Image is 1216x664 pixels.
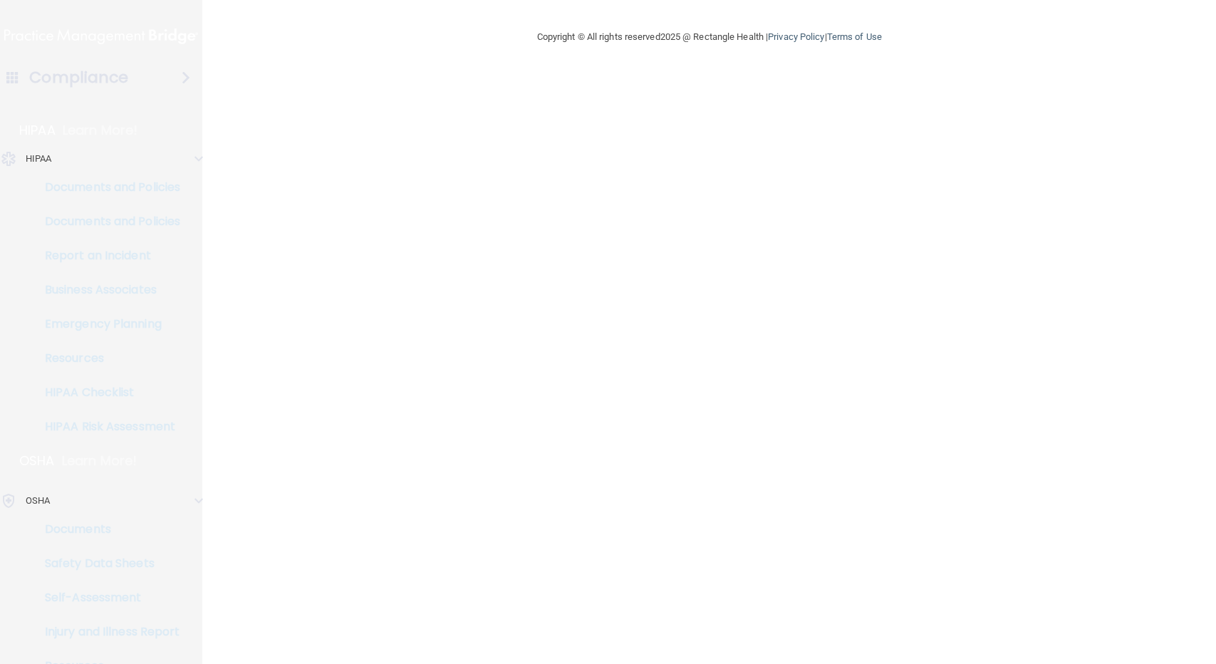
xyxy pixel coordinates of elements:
[768,31,824,42] a: Privacy Policy
[827,31,882,42] a: Terms of Use
[26,150,52,167] p: HIPAA
[449,14,970,60] div: Copyright © All rights reserved 2025 @ Rectangle Health | |
[9,283,204,297] p: Business Associates
[19,122,56,139] p: HIPAA
[19,452,55,470] p: OSHA
[9,351,204,365] p: Resources
[63,122,138,139] p: Learn More!
[9,522,204,536] p: Documents
[4,22,198,51] img: PMB logo
[9,591,204,605] p: Self-Assessment
[9,625,204,639] p: Injury and Illness Report
[9,420,204,434] p: HIPAA Risk Assessment
[9,214,204,229] p: Documents and Policies
[9,556,204,571] p: Safety Data Sheets
[9,385,204,400] p: HIPAA Checklist
[9,317,204,331] p: Emergency Planning
[26,492,50,509] p: OSHA
[29,68,128,88] h4: Compliance
[62,452,137,470] p: Learn More!
[9,180,204,194] p: Documents and Policies
[9,249,204,263] p: Report an Incident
